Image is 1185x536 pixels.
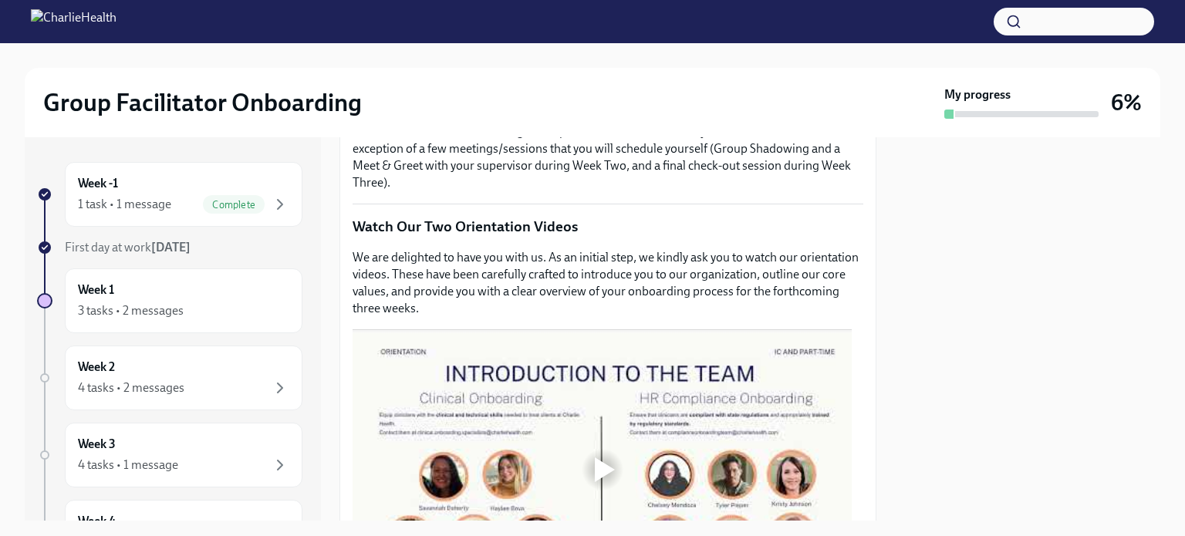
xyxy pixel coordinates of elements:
p: Watch Our Two Orientation Videos [353,217,863,237]
h3: 6% [1111,89,1142,116]
a: Week 13 tasks • 2 messages [37,268,302,333]
div: 4 tasks • 1 message [78,457,178,474]
a: Week 24 tasks • 2 messages [37,346,302,410]
p: We are delighted to have you with us. As an initial step, we kindly ask you to watch our orientat... [353,249,863,317]
div: 4 tasks • 2 messages [78,379,184,396]
h6: Week 4 [78,513,116,530]
h2: Group Facilitator Onboarding [43,87,362,118]
a: Week 34 tasks • 1 message [37,423,302,487]
h6: Week 1 [78,281,114,298]
strong: My progress [944,86,1011,103]
p: Please note: Most of onboarding is self-paced, and can be done on your own time with the exceptio... [353,123,863,191]
img: CharlieHealth [31,9,116,34]
div: 1 task • 1 message [78,196,171,213]
strong: [DATE] [151,240,191,255]
a: Week -11 task • 1 messageComplete [37,162,302,227]
h6: Week 3 [78,436,116,453]
a: First day at work[DATE] [37,239,302,256]
div: 3 tasks • 2 messages [78,302,184,319]
span: First day at work [65,240,191,255]
h6: Week -1 [78,175,118,192]
span: Complete [203,199,265,211]
h6: Week 2 [78,359,115,376]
